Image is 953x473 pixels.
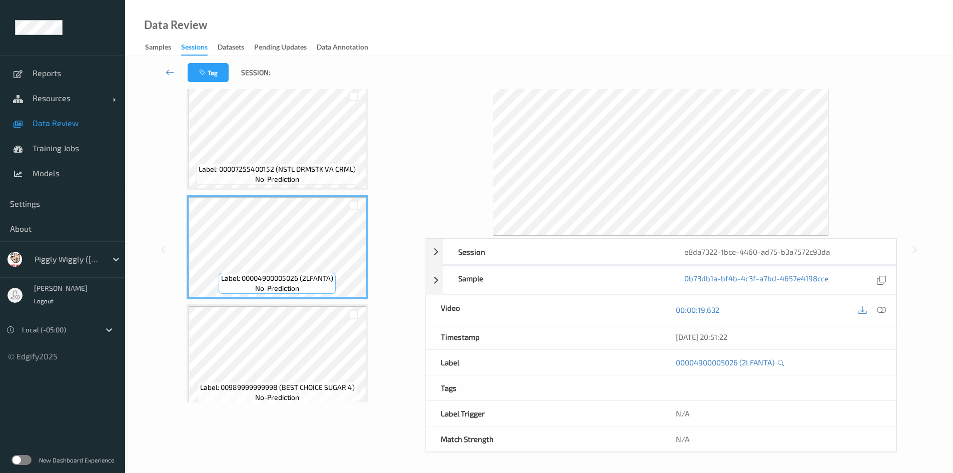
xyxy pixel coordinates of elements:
[669,239,895,264] div: e8da7322-1bce-4460-ad75-b3a7572c93da
[145,42,171,55] div: Samples
[661,401,896,426] div: N/A
[181,42,208,56] div: Sessions
[199,164,356,174] span: Label: 00007255400152 (NSTL DRMSTK VA CRML)
[188,63,229,82] button: Tag
[144,20,207,30] div: Data Review
[676,357,774,367] a: 00004900005026 (2LFANTA)
[145,41,181,55] a: Samples
[684,273,828,287] a: 0b73db1a-bf4b-4c3f-a7bd-4657e4198cce
[255,392,299,402] span: no-prediction
[425,239,896,265] div: Sessione8da7322-1bce-4460-ad75-b3a7572c93da
[218,41,254,55] a: Datasets
[317,41,378,55] a: Data Annotation
[218,42,244,55] div: Datasets
[426,295,661,324] div: Video
[200,382,355,392] span: Label: 00989999999998 (BEST CHOICE SUGAR 4)
[425,265,896,295] div: Sample0b73db1a-bf4b-4c3f-a7bd-4657e4198cce
[443,266,669,294] div: Sample
[221,273,333,283] span: Label: 00004900005026 (2LFANTA)
[254,41,317,55] a: Pending Updates
[426,401,661,426] div: Label Trigger
[661,426,896,451] div: N/A
[255,174,299,184] span: no-prediction
[426,375,661,400] div: Tags
[241,68,270,78] span: Session:
[317,42,368,55] div: Data Annotation
[676,305,719,315] a: 00:00:19.632
[254,42,307,55] div: Pending Updates
[426,350,661,375] div: Label
[181,41,218,56] a: Sessions
[255,283,299,293] span: no-prediction
[426,426,661,451] div: Match Strength
[426,324,661,349] div: Timestamp
[443,239,669,264] div: Session
[676,332,881,342] div: [DATE] 20:51:22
